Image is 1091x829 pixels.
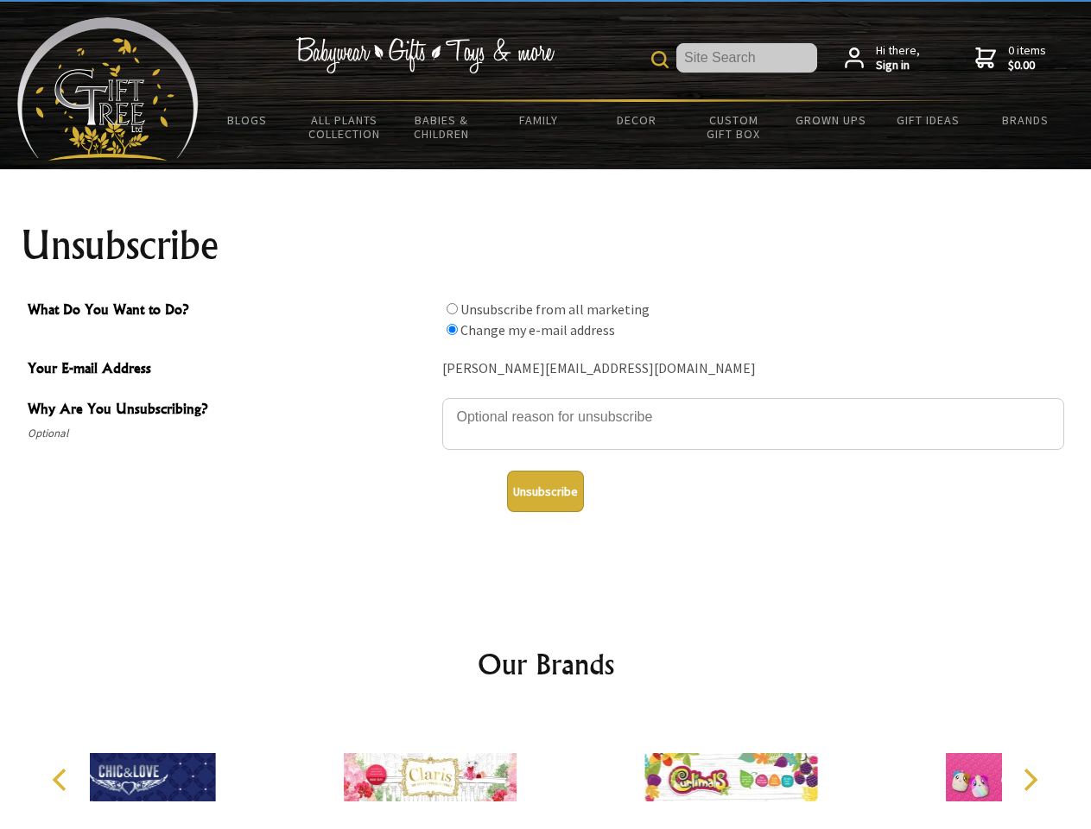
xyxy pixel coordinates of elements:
[685,102,783,152] a: Custom Gift Box
[1008,58,1046,73] strong: $0.00
[491,102,588,138] a: Family
[651,51,669,68] img: product search
[587,102,685,138] a: Decor
[21,225,1071,266] h1: Unsubscribe
[676,43,817,73] input: Site Search
[28,358,434,383] span: Your E-mail Address
[28,299,434,324] span: What Do You Want to Do?
[876,43,920,73] span: Hi there,
[199,102,296,138] a: BLOGS
[28,423,434,444] span: Optional
[1008,42,1046,73] span: 0 items
[879,102,977,138] a: Gift Ideas
[393,102,491,152] a: Babies & Children
[28,398,434,423] span: Why Are You Unsubscribing?
[447,324,458,335] input: What Do You Want to Do?
[460,301,650,318] label: Unsubscribe from all marketing
[1011,761,1049,799] button: Next
[507,471,584,512] button: Unsubscribe
[35,643,1057,685] h2: Our Brands
[43,761,81,799] button: Previous
[782,102,879,138] a: Grown Ups
[460,321,615,339] label: Change my e-mail address
[845,43,920,73] a: Hi there,Sign in
[876,58,920,73] strong: Sign in
[296,102,394,152] a: All Plants Collection
[447,303,458,314] input: What Do You Want to Do?
[17,17,199,161] img: Babyware - Gifts - Toys and more...
[442,398,1064,450] textarea: Why Are You Unsubscribing?
[442,356,1064,383] div: [PERSON_NAME][EMAIL_ADDRESS][DOMAIN_NAME]
[977,102,1075,138] a: Brands
[295,37,555,73] img: Babywear - Gifts - Toys & more
[975,43,1046,73] a: 0 items$0.00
